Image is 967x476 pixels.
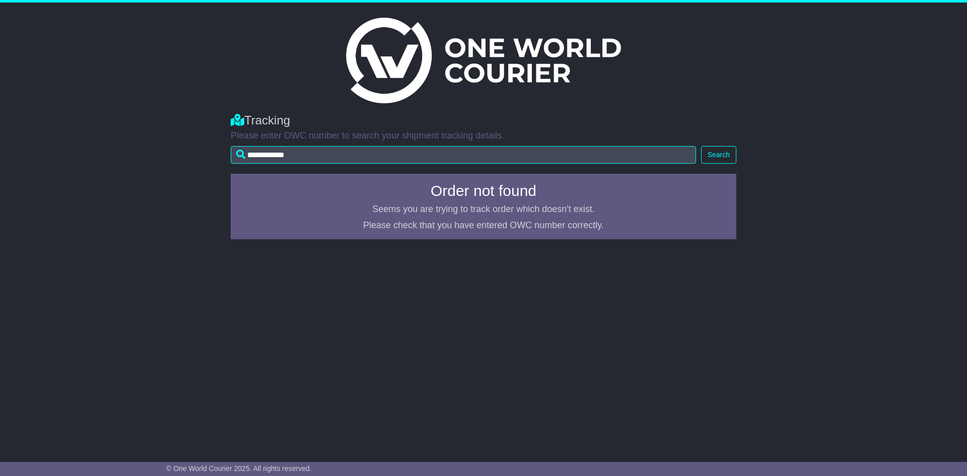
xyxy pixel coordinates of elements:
p: Please check that you have entered OWC number correctly. [237,220,730,231]
button: Search [701,146,736,164]
img: Light [346,18,621,103]
div: Tracking [231,113,736,128]
span: © One World Courier 2025. All rights reserved. [166,464,312,472]
h4: Order not found [237,182,730,199]
p: Seems you are trying to track order which doesn't exist. [237,204,730,215]
p: Please enter OWC number to search your shipment tracking details. [231,130,736,142]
